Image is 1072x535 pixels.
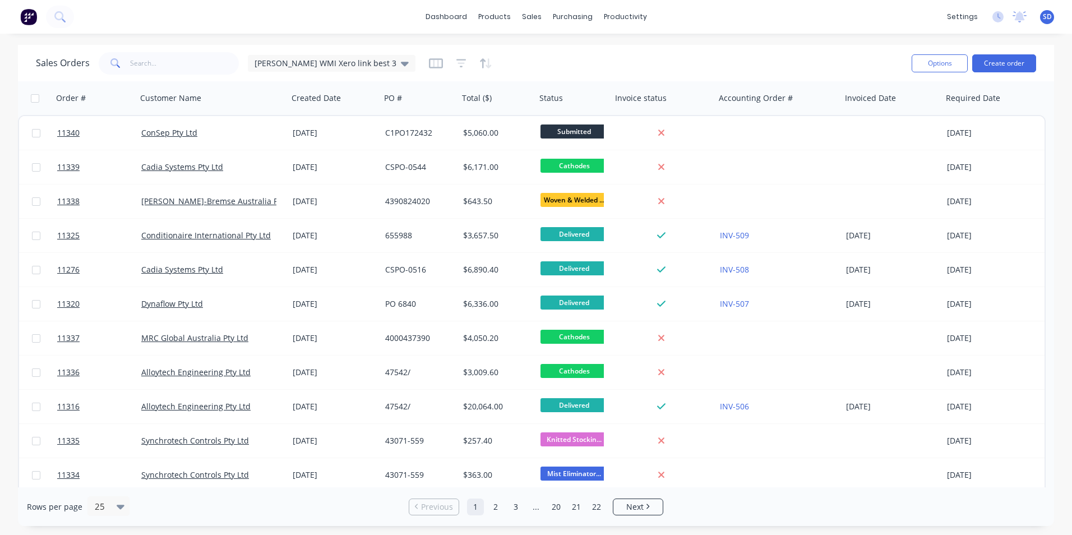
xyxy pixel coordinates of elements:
a: Previous page [409,501,459,513]
div: $3,657.50 [463,230,528,241]
div: sales [516,8,547,25]
div: 43071-559 [385,435,451,446]
div: [DATE] [846,401,938,412]
div: [DATE] [293,196,376,207]
div: [DATE] [947,469,1036,481]
div: [DATE] [293,401,376,412]
a: dashboard [420,8,473,25]
div: Total ($) [462,93,492,104]
span: 11335 [57,435,80,446]
span: 11276 [57,264,80,275]
div: Accounting Order # [719,93,793,104]
a: 11336 [57,356,141,389]
div: [DATE] [293,162,376,173]
span: 11338 [57,196,80,207]
a: Synchrotech Controls Pty Ltd [141,469,249,480]
span: 11339 [57,162,80,173]
div: 4390824020 [385,196,451,207]
div: $6,890.40 [463,264,528,275]
a: 11340 [57,116,141,150]
span: 11320 [57,298,80,310]
div: [DATE] [947,333,1036,344]
span: 11316 [57,401,80,412]
a: Synchrotech Controls Pty Ltd [141,435,249,446]
div: 4000437390 [385,333,451,344]
span: [PERSON_NAME] WMI Xero link best 3 [255,57,396,69]
a: INV-507 [720,298,749,309]
span: Delivered [540,261,608,275]
a: 11335 [57,424,141,458]
a: 11334 [57,458,141,492]
a: Page 21 [568,499,585,515]
a: Conditionaire International Pty Ltd [141,230,271,241]
div: Status [539,93,563,104]
a: Page 22 [588,499,605,515]
div: [DATE] [293,264,376,275]
a: 11325 [57,219,141,252]
div: CSPO-0544 [385,162,451,173]
a: 11316 [57,390,141,423]
div: 43071-559 [385,469,451,481]
div: [DATE] [947,264,1036,275]
a: Page 20 [548,499,565,515]
button: Create order [972,54,1036,72]
div: $3,009.60 [463,367,528,378]
div: productivity [598,8,653,25]
div: [DATE] [846,298,938,310]
div: PO 6840 [385,298,451,310]
div: [DATE] [293,435,376,446]
div: Customer Name [140,93,201,104]
div: [DATE] [293,367,376,378]
span: Previous [421,501,453,513]
div: $6,336.00 [463,298,528,310]
div: [DATE] [846,264,938,275]
span: Delivered [540,398,608,412]
a: 11338 [57,185,141,218]
span: Cathodes [540,159,608,173]
a: Page 2 [487,499,504,515]
a: [PERSON_NAME]-Bremse Australia Pty Ltd [141,196,299,206]
div: $643.50 [463,196,528,207]
a: INV-508 [720,264,749,275]
a: Cadia Systems Pty Ltd [141,162,223,172]
div: [DATE] [293,333,376,344]
div: [DATE] [293,469,376,481]
span: Rows per page [27,501,82,513]
a: Alloytech Engineering Pty Ltd [141,367,251,377]
a: 11320 [57,287,141,321]
a: Jump forward [528,499,544,515]
div: [DATE] [293,230,376,241]
span: Cathodes [540,364,608,378]
div: CSPO-0516 [385,264,451,275]
div: Invoiced Date [845,93,896,104]
h1: Sales Orders [36,58,90,68]
a: 11276 [57,253,141,287]
div: 47542/ [385,401,451,412]
div: $4,050.20 [463,333,528,344]
a: ConSep Pty Ltd [141,127,197,138]
div: [DATE] [846,230,938,241]
div: Order # [56,93,86,104]
a: Page 3 [507,499,524,515]
span: Submitted [540,124,608,139]
ul: Pagination [404,499,668,515]
span: Delivered [540,227,608,241]
div: [DATE] [947,367,1036,378]
div: $363.00 [463,469,528,481]
div: [DATE] [293,298,376,310]
img: Factory [20,8,37,25]
span: 11334 [57,469,80,481]
a: Dynaflow Pty Ltd [141,298,203,309]
div: Required Date [946,93,1000,104]
a: Cadia Systems Pty Ltd [141,264,223,275]
button: Options [912,54,968,72]
a: INV-509 [720,230,749,241]
input: Search... [130,52,239,75]
a: Next page [613,501,663,513]
div: [DATE] [947,196,1036,207]
div: PO # [384,93,402,104]
a: 11337 [57,321,141,355]
div: [DATE] [947,162,1036,173]
div: $5,060.00 [463,127,528,139]
div: [DATE] [947,298,1036,310]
